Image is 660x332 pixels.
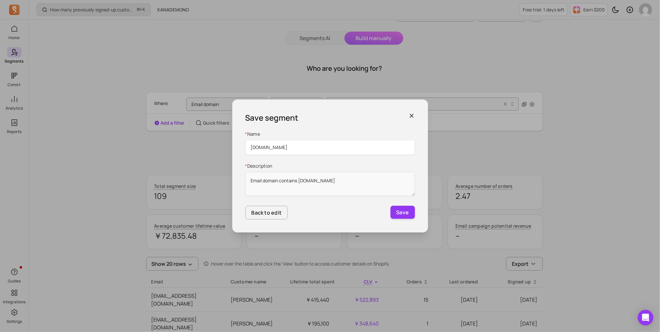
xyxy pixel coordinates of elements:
div: Open Intercom Messenger [638,310,653,325]
label: Name [245,131,415,137]
input: Name [245,140,415,155]
button: Save [391,206,415,219]
label: Description [245,163,415,169]
button: Back to edit [245,206,288,219]
h3: Save segment [245,113,299,123]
